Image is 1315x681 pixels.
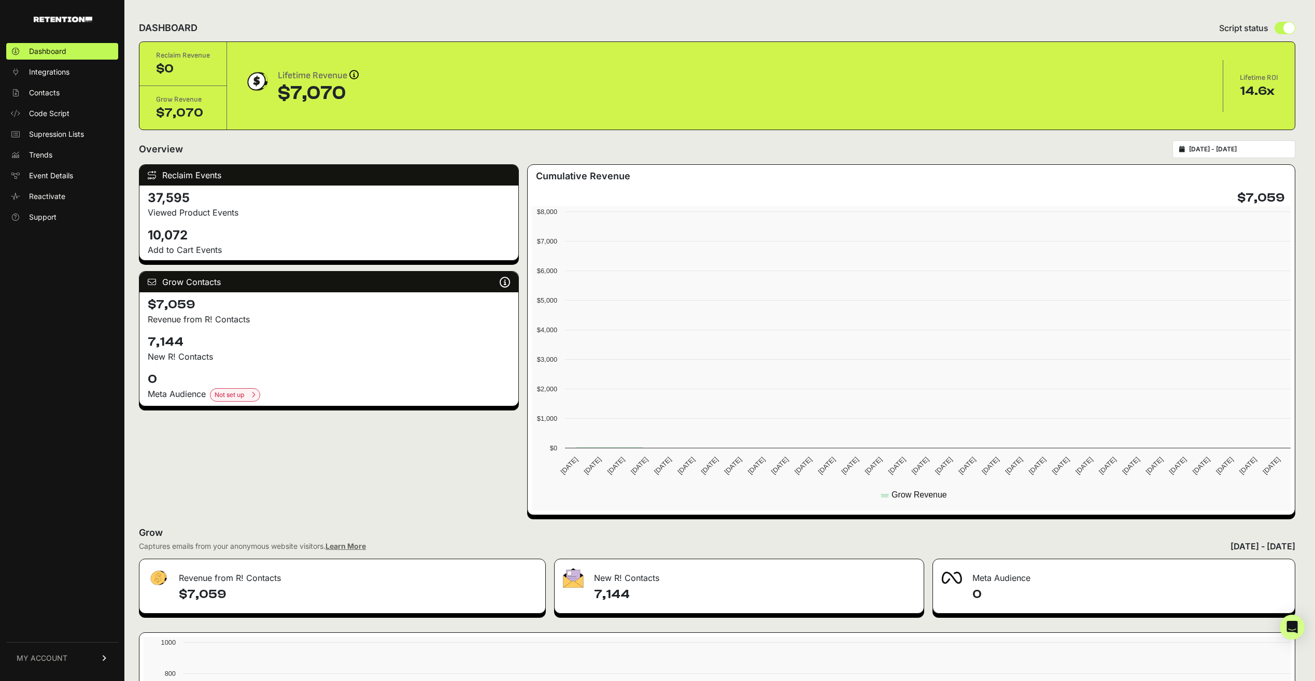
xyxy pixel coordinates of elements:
[972,586,1286,603] h4: 0
[1214,456,1235,476] text: [DATE]
[156,94,210,105] div: Grow Revenue
[6,64,118,80] a: Integrations
[139,526,1295,540] h2: Grow
[139,559,545,590] div: Revenue from R! Contacts
[537,326,557,334] text: $4,000
[1168,456,1188,476] text: [DATE]
[563,568,584,588] img: fa-envelope-19ae18322b30453b285274b1b8af3d052b27d846a4fbe8435d1a52b978f639a2.png
[980,456,1000,476] text: [DATE]
[29,108,69,119] span: Code Script
[536,169,630,183] h3: Cumulative Revenue
[6,147,118,163] a: Trends
[148,371,510,388] h4: 0
[148,350,510,363] p: New R! Contacts
[6,126,118,143] a: Supression Lists
[559,456,579,476] text: [DATE]
[6,43,118,60] a: Dashboard
[746,456,767,476] text: [DATE]
[1261,456,1281,476] text: [DATE]
[156,61,210,77] div: $0
[156,105,210,121] div: $7,070
[550,444,557,452] text: $0
[165,670,176,677] text: 800
[148,244,510,256] p: Add to Cart Events
[1027,456,1048,476] text: [DATE]
[6,188,118,205] a: Reactivate
[179,586,537,603] h4: $7,059
[29,129,84,139] span: Supression Lists
[1240,73,1278,83] div: Lifetime ROI
[139,21,197,35] h2: DASHBOARD
[29,150,52,160] span: Trends
[6,84,118,101] a: Contacts
[1003,456,1024,476] text: [DATE]
[278,83,359,104] div: $7,070
[244,68,270,94] img: dollar-coin-05c43ed7efb7bc0c12610022525b4bbbb207c7efeef5aecc26f025e68dcafac9.png
[537,267,557,275] text: $6,000
[887,456,907,476] text: [DATE]
[555,559,924,590] div: New R! Contacts
[653,456,673,476] text: [DATE]
[1280,615,1305,640] div: Open Intercom Messenger
[537,356,557,363] text: $3,000
[148,206,510,219] p: Viewed Product Events
[156,50,210,61] div: Reclaim Revenue
[606,456,626,476] text: [DATE]
[1144,456,1164,476] text: [DATE]
[148,227,510,244] h4: 10,072
[1240,83,1278,100] div: 14.6x
[1231,540,1295,552] div: [DATE] - [DATE]
[326,542,366,550] a: Learn More
[148,334,510,350] h4: 7,144
[892,490,947,499] text: Grow Revenue
[537,237,557,245] text: $7,000
[29,88,60,98] span: Contacts
[629,456,649,476] text: [DATE]
[1238,456,1258,476] text: [DATE]
[29,67,69,77] span: Integrations
[6,642,118,674] a: MY ACCOUNT
[699,456,719,476] text: [DATE]
[1074,456,1094,476] text: [DATE]
[1051,456,1071,476] text: [DATE]
[816,456,837,476] text: [DATE]
[1121,456,1141,476] text: [DATE]
[148,313,510,325] p: Revenue from R! Contacts
[537,415,557,422] text: $1,000
[957,456,977,476] text: [DATE]
[139,541,366,551] div: Captures emails from your anonymous website visitors.
[6,167,118,184] a: Event Details
[583,456,603,476] text: [DATE]
[537,296,557,304] text: $5,000
[1219,22,1268,34] span: Script status
[148,388,510,402] div: Meta Audience
[1237,190,1284,206] h4: $7,059
[537,385,557,393] text: $2,000
[933,559,1295,590] div: Meta Audience
[17,653,67,663] span: MY ACCOUNT
[139,142,183,157] h2: Overview
[6,209,118,225] a: Support
[29,171,73,181] span: Event Details
[537,208,557,216] text: $8,000
[934,456,954,476] text: [DATE]
[29,212,56,222] span: Support
[910,456,930,476] text: [DATE]
[161,639,176,646] text: 1000
[29,191,65,202] span: Reactivate
[278,68,359,83] div: Lifetime Revenue
[723,456,743,476] text: [DATE]
[793,456,813,476] text: [DATE]
[941,572,962,584] img: fa-meta-2f981b61bb99beabf952f7030308934f19ce035c18b003e963880cc3fabeebb7.png
[1191,456,1211,476] text: [DATE]
[148,296,510,313] h4: $7,059
[676,456,696,476] text: [DATE]
[1097,456,1118,476] text: [DATE]
[840,456,860,476] text: [DATE]
[139,272,518,292] div: Grow Contacts
[34,17,92,22] img: Retention.com
[29,46,66,56] span: Dashboard
[148,190,510,206] h4: 37,595
[139,165,518,186] div: Reclaim Events
[864,456,884,476] text: [DATE]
